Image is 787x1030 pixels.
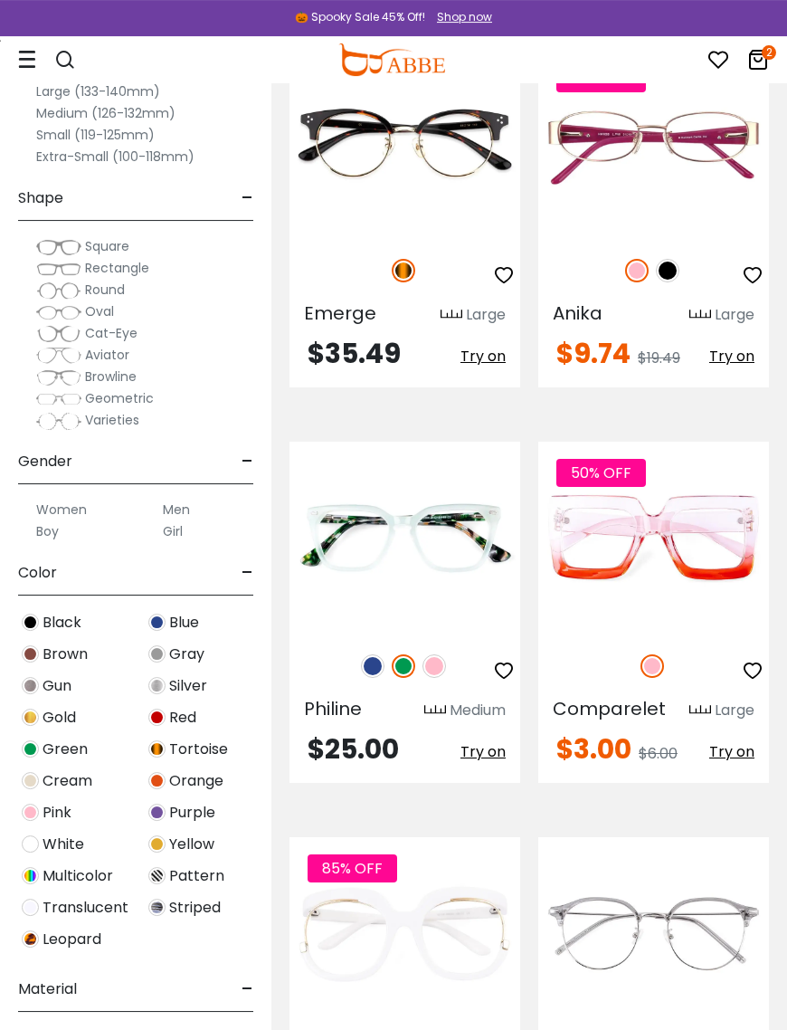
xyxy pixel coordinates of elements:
img: Rectangle.png [36,260,81,278]
img: Pink Comparelet - Plastic ,Universal Bridge Fit [538,442,769,634]
img: Black [22,614,39,631]
img: Multicolor [22,867,39,884]
span: 85% OFF [308,854,397,882]
span: $9.74 [556,334,631,373]
img: Square.png [36,238,81,256]
img: abbeglasses.com [338,43,445,76]
span: $25.00 [308,730,399,768]
span: Translucent [43,897,128,919]
div: Large [466,304,506,326]
img: Pink [422,654,446,678]
span: Leopard [43,929,101,950]
span: Gender [18,440,72,483]
img: Striped [148,899,166,916]
span: Silver [169,675,207,697]
img: Blue [361,654,384,678]
img: Round.png [36,281,81,300]
span: Pink [43,802,71,824]
img: Green [22,740,39,758]
button: Try on [460,736,506,768]
div: Medium [450,700,506,721]
label: Boy [36,520,59,542]
img: Oval.png [36,303,81,321]
img: Tortoise [392,259,415,282]
a: Shop now [428,9,492,24]
span: White [43,834,84,855]
img: size ruler [424,704,446,718]
img: Gray Baseborn - Metal,TR ,Adjust Nose Pads [538,837,769,1029]
img: Gray [148,645,166,663]
img: Orange [148,772,166,789]
img: Tortoise Emerge - Acetate ,Adjust Nose Pads [289,47,520,239]
span: Try on [460,741,506,762]
span: Try on [709,741,754,762]
span: Square [85,237,129,255]
img: Pink [22,804,39,821]
span: $6.00 [639,743,678,764]
img: Leopard [22,930,39,948]
img: Purple [148,804,166,821]
span: Aviator [85,346,129,364]
span: Pattern [169,865,224,887]
img: Pattern [148,867,166,884]
span: Oval [85,302,114,320]
img: White [22,835,39,853]
a: Green Philine - Acetate ,Universal Bridge Fit [289,442,520,634]
img: Tortoise [148,740,166,758]
img: Silver [148,677,166,694]
span: - [242,176,253,220]
img: Pink [640,654,664,678]
span: Gun [43,675,71,697]
span: Green [43,739,88,760]
span: Round [85,281,125,299]
span: Striped [169,897,221,919]
span: Philine [304,696,362,721]
label: Women [36,499,87,520]
button: Try on [460,340,506,373]
label: Girl [163,520,183,542]
span: - [242,440,253,483]
span: Black [43,612,81,634]
img: Blue [148,614,166,631]
img: Black [656,259,679,282]
span: Geometric [85,389,154,407]
span: Material [18,968,77,1011]
span: Cream [43,770,92,792]
button: Try on [709,736,754,768]
img: size ruler [441,309,462,322]
span: Orange [169,770,223,792]
span: Try on [460,346,506,367]
span: Brown [43,644,88,665]
img: Gold [22,709,39,726]
img: Green [392,654,415,678]
span: Anika [553,300,602,326]
a: 2 [747,52,769,73]
span: Color [18,551,57,595]
span: Rectangle [85,259,149,277]
span: Yellow [169,834,214,855]
span: Blue [169,612,199,634]
span: - [242,551,253,595]
span: $19.49 [638,348,680,368]
img: size ruler [689,309,711,322]
img: Cat-Eye.png [36,325,81,343]
span: Gold [43,707,76,729]
span: Comparelet [553,696,666,721]
span: Browline [85,367,137,386]
div: Large [715,304,754,326]
img: Varieties.png [36,412,81,431]
img: White Logoate - Plastic ,Universal Bridge Fit [289,837,520,1029]
a: Pink Anika - Metal ,Adjust Nose Pads [538,47,769,239]
span: 50% OFF [556,459,646,487]
label: Men [163,499,190,520]
span: Cat-Eye [85,324,137,342]
span: Varieties [85,411,139,429]
img: Pink [625,259,649,282]
div: Shop now [437,9,492,25]
span: Try on [709,346,754,367]
span: $35.49 [308,334,401,373]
